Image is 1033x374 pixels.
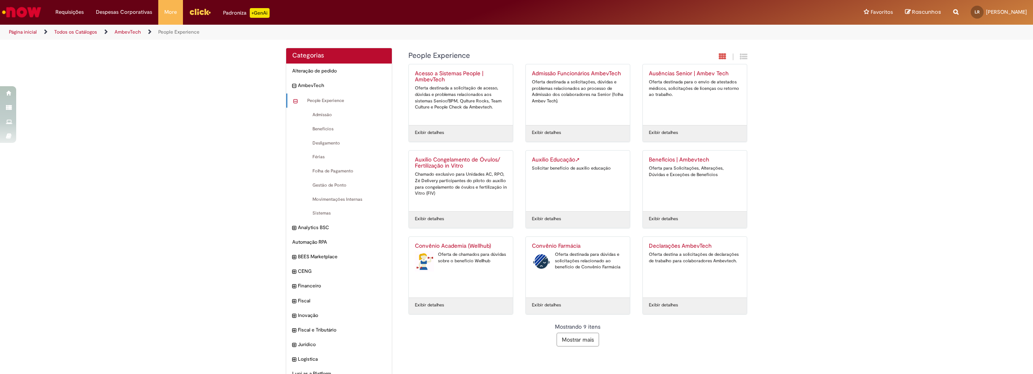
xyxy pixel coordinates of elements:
span: More [164,8,177,16]
div: recolher categoria AmbevTech AmbevTech [286,78,392,93]
a: Exibir detalhes [415,216,444,222]
div: expandir categoria Financeiro Financeiro [286,278,392,293]
span: People Experience [299,98,386,104]
span: Alteração de pedido [292,68,386,74]
h2: Convênio Academia (Wellhub) [415,243,507,249]
span: Movimentações Internas [292,196,386,203]
div: Gestão de Ponto [286,178,392,193]
a: Admissão Funcionários AmbevTech Oferta destinada a solicitações, dúvidas e problemas relacionados... [526,64,630,125]
a: AmbevTech [115,29,141,35]
i: expandir categoria Logistica [292,356,296,364]
a: Todos os Catálogos [54,29,97,35]
ul: AmbevTech subcategorias [286,93,392,221]
ul: Trilhas de página [6,25,682,40]
div: expandir categoria CENG CENG [286,264,392,279]
div: Férias [286,150,392,164]
h2: Auxílio Educação [532,157,624,163]
span: Fiscal e Tributário [298,327,386,334]
span: CENG [298,268,386,275]
div: Alteração de pedido [286,64,392,79]
i: recolher categoria People Experience [293,98,297,106]
div: expandir categoria Fiscal e Tributário Fiscal e Tributário [286,323,392,338]
span: Favoritos [871,8,893,16]
span: Fiscal [298,297,386,304]
span: Inovação [298,312,386,319]
h2: Declarações AmbevTech [649,243,741,249]
span: Rascunhos [912,8,941,16]
div: Solicitar benefício de auxílio educação [532,165,624,172]
div: Oferta destinada para o envio de atestados médicos, solicitações de licenças ou retorno ao trabalho. [649,79,741,98]
i: expandir categoria Financeiro [292,283,296,291]
div: expandir categoria BEES Marketplace BEES Marketplace [286,249,392,264]
a: Auxílio Congelamento de Óvulos/ Fertilização in Vitro Chamado exclusivo para Unidades AC, RPO, Zé... [409,151,513,211]
i: expandir categoria Fiscal [292,297,296,306]
a: Exibir detalhes [415,302,444,308]
a: Exibir detalhes [649,130,678,136]
span: Desligamento [292,140,386,147]
a: Rascunhos [905,8,941,16]
div: expandir categoria Fiscal Fiscal [286,293,392,308]
a: Exibir detalhes [532,216,561,222]
a: Página inicial [9,29,37,35]
div: expandir categoria Inovação Inovação [286,308,392,323]
a: Exibir detalhes [415,130,444,136]
span: Financeiro [298,283,386,289]
h2: Admissão Funcionários AmbevTech [532,70,624,77]
span: LR [975,9,980,15]
h2: Categorias [292,52,386,59]
span: AmbevTech [298,82,386,89]
img: Convênio Academia (Wellhub) [415,251,434,272]
i: expandir categoria Fiscal e Tributário [292,327,296,335]
span: Analytics BSC [298,224,386,231]
i: expandir categoria Analytics BSC [292,224,296,232]
div: Oferta destina a solicitações de declarações de trabalho para colaboradores Ambevtech. [649,251,741,264]
i: expandir categoria Jurídico [292,341,296,349]
a: Benefícios | Ambevtech Oferta para Solicitações, Alterações, Dúvidas e Exceções de Benefícios [643,151,747,211]
a: Exibir detalhes [649,302,678,308]
div: Sistemas [286,206,392,221]
span: BEES Marketplace [298,253,386,260]
div: Oferta destinada a solicitações, dúvidas e problemas relacionados ao processo de Admissão dos col... [532,79,624,104]
i: recolher categoria AmbevTech [292,82,296,90]
ul: People Experience subcategorias [286,108,392,221]
i: expandir categoria CENG [292,268,296,276]
div: Admissão [286,108,392,122]
button: Mostrar mais [557,333,599,346]
div: Benefícios [286,122,392,136]
a: Exibir detalhes [532,302,561,308]
div: Movimentações Internas [286,192,392,207]
span: Admissão [292,112,386,118]
i: Exibição em cartão [719,53,726,60]
div: Chamado exclusivo para Unidades AC, RPO, Zé Delivery participantes do piloto do auxílio para cong... [415,171,507,197]
div: Oferta destinada a solicitação de acesso, dúvidas e problemas relacionados aos sistemas Senior/BP... [415,85,507,110]
a: People Experience [158,29,200,35]
h2: Benefícios | Ambevtech [649,157,741,163]
span: [PERSON_NAME] [986,8,1027,15]
span: Link Externo [575,156,580,163]
i: expandir categoria Inovação [292,312,296,320]
h1: {"description":null,"title":"People Experience"} Categoria [408,52,660,60]
div: Folha de Pagamento [286,164,392,178]
p: +GenAi [250,8,270,18]
div: Padroniza [223,8,270,18]
div: Oferta para Solicitações, Alterações, Dúvidas e Exceções de Benefícios [649,165,741,178]
span: Férias [292,154,386,160]
div: Automação RPA [286,235,392,250]
i: Exibição de grade [740,53,747,60]
div: expandir categoria Jurídico Jurídico [286,337,392,352]
h2: Auxílio Congelamento de Óvulos/ Fertilização in Vitro [415,157,507,170]
h2: Ausências Senior | Ambev Tech [649,70,741,77]
span: Folha de Pagamento [292,168,386,174]
img: ServiceNow [1,4,43,20]
a: Ausências Senior | Ambev Tech Oferta destinada para o envio de atestados médicos, solicitações de... [643,64,747,125]
div: recolher categoria People Experience People Experience [286,93,392,108]
img: Convênio Farmácia [532,251,551,272]
span: Gestão de Ponto [292,182,386,189]
a: Exibir detalhes [649,216,678,222]
span: Logistica [298,356,386,363]
div: Mostrando 9 itens [408,323,748,331]
a: Declarações AmbevTech Oferta destina a solicitações de declarações de trabalho para colaboradores... [643,237,747,297]
div: Oferta destinada para dúvidas e solicitações relacionado ao benefício de Convênio Farmácia [532,251,624,270]
span: Benefícios [292,126,386,132]
div: Desligamento [286,136,392,151]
